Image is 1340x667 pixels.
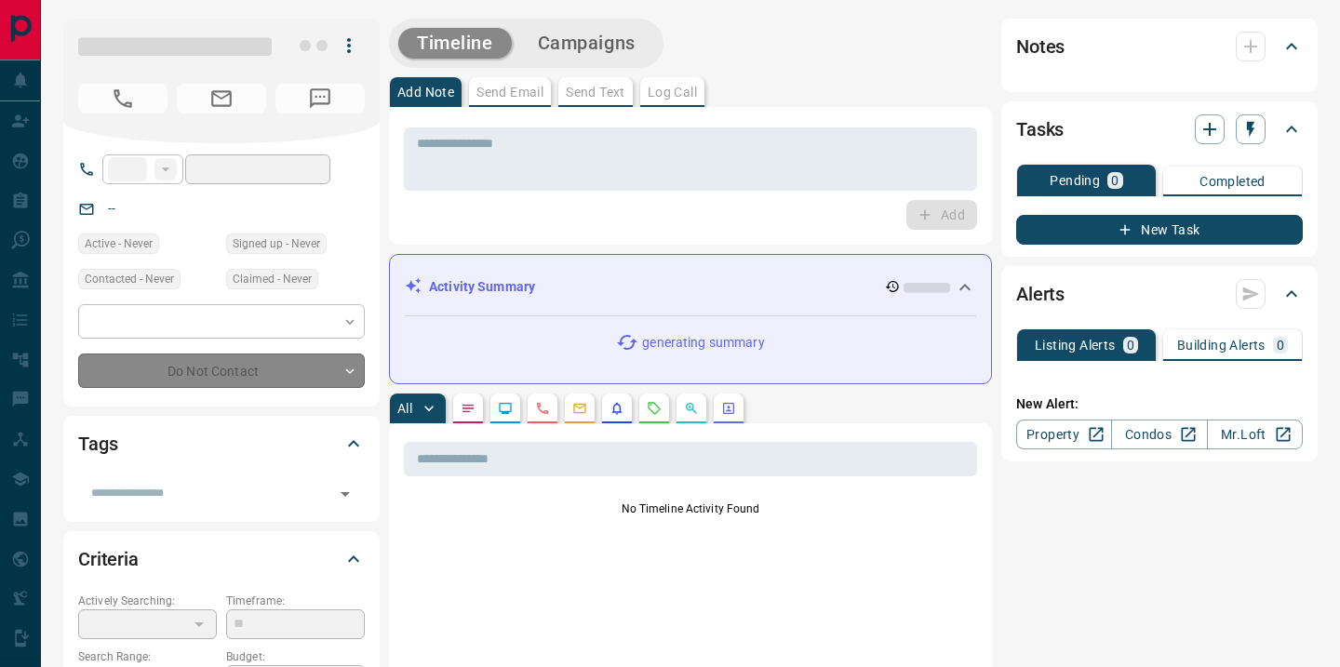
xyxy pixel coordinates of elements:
[78,354,365,388] div: Do Not Contact
[1016,107,1303,152] div: Tasks
[642,333,764,353] p: generating summary
[1199,175,1266,188] p: Completed
[1016,394,1303,414] p: New Alert:
[1035,339,1116,352] p: Listing Alerts
[397,86,454,99] p: Add Note
[1016,32,1065,61] h2: Notes
[78,593,217,609] p: Actively Searching:
[78,544,139,574] h2: Criteria
[233,270,312,288] span: Claimed - Never
[684,401,699,416] svg: Opportunities
[275,84,365,113] span: No Number
[1127,339,1134,352] p: 0
[519,28,654,59] button: Campaigns
[233,234,320,253] span: Signed up - Never
[1016,272,1303,316] div: Alerts
[398,28,512,59] button: Timeline
[1111,420,1207,449] a: Condos
[404,500,977,517] p: No Timeline Activity Found
[721,401,736,416] svg: Agent Actions
[78,537,365,581] div: Criteria
[498,401,513,416] svg: Lead Browsing Activity
[572,401,587,416] svg: Emails
[78,84,167,113] span: No Number
[405,270,976,304] div: Activity Summary
[226,593,365,609] p: Timeframe:
[1050,174,1100,187] p: Pending
[535,401,550,416] svg: Calls
[429,277,535,297] p: Activity Summary
[78,429,117,459] h2: Tags
[1111,174,1119,187] p: 0
[108,201,115,216] a: --
[78,648,217,665] p: Search Range:
[78,421,365,466] div: Tags
[332,481,358,507] button: Open
[1016,24,1303,69] div: Notes
[647,401,662,416] svg: Requests
[85,234,153,253] span: Active - Never
[610,401,624,416] svg: Listing Alerts
[1177,339,1266,352] p: Building Alerts
[226,648,365,665] p: Budget:
[1016,215,1303,245] button: New Task
[461,401,476,416] svg: Notes
[1016,114,1064,144] h2: Tasks
[1277,339,1284,352] p: 0
[397,402,412,415] p: All
[85,270,174,288] span: Contacted - Never
[1016,279,1065,309] h2: Alerts
[1207,420,1303,449] a: Mr.Loft
[1016,420,1112,449] a: Property
[177,84,266,113] span: No Email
